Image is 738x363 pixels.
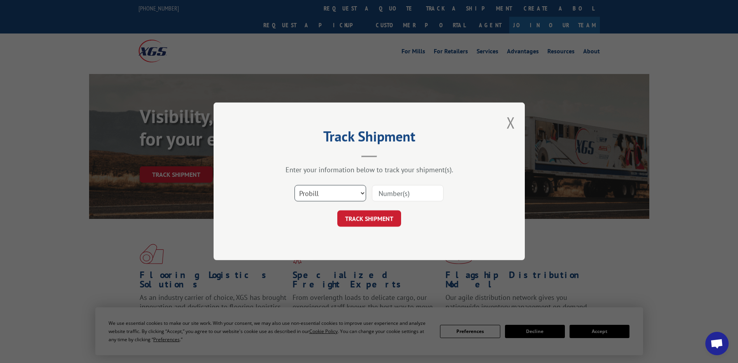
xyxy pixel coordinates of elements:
input: Number(s) [372,185,444,202]
button: TRACK SHIPMENT [337,211,401,227]
div: Open chat [705,332,729,355]
div: Enter your information below to track your shipment(s). [252,166,486,174]
button: Close modal [507,112,515,133]
h2: Track Shipment [252,131,486,146]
